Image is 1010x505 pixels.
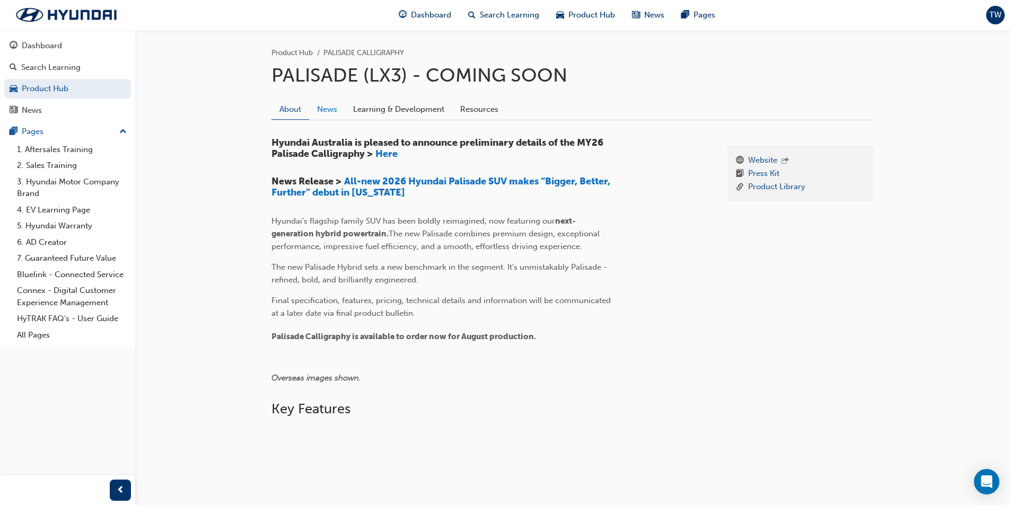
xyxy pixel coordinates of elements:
[4,58,131,77] a: Search Learning
[4,34,131,122] button: DashboardSearch LearningProduct HubNews
[4,101,131,120] a: News
[271,216,555,226] span: Hyundai’s flagship family SUV has been boldly reimagined, now featuring our
[271,216,576,238] span: next-generation hybrid powertrain.
[568,9,615,21] span: Product Hub
[271,373,361,383] span: Overseas images shown.
[13,267,131,283] a: Bluelink - Connected Service
[10,63,17,73] span: search-icon
[271,175,612,199] a: All-new 2026 Hyundai Palisade SUV makes “Bigger, Better, Further” debut in [US_STATE]
[271,175,341,187] span: News Release >
[460,4,548,26] a: search-iconSearch Learning
[21,61,81,74] div: Search Learning
[309,99,345,119] a: News
[748,167,779,181] a: Press Kit
[271,332,536,341] span: Palisade Calligraphy is available to order now for August production.
[22,40,62,52] div: Dashboard
[271,64,874,87] h1: PALISADE (LX3) - COMING SOON
[399,8,407,22] span: guage-icon
[452,99,506,119] a: Resources
[736,167,744,181] span: booktick-icon
[989,9,1002,21] span: TW
[411,9,451,21] span: Dashboard
[323,47,404,59] li: PALISADE CALLIGRAPHY
[271,262,609,285] span: The new Palisade Hybrid sets a new benchmark in the segment. It’s unmistakably Palisade - refined...
[13,141,131,158] a: 1. Aftersales Training
[13,174,131,202] a: 3. Hyundai Motor Company Brand
[10,41,17,51] span: guage-icon
[117,484,125,497] span: prev-icon
[4,79,131,99] a: Product Hub
[556,8,564,22] span: car-icon
[13,311,131,327] a: HyTRAK FAQ's - User Guide
[693,9,715,21] span: Pages
[13,327,131,343] a: All Pages
[480,9,539,21] span: Search Learning
[345,99,452,119] a: Learning & Development
[22,126,43,138] div: Pages
[375,148,398,160] a: Here
[748,181,805,194] a: Product Library
[748,154,777,168] a: Website
[10,84,17,94] span: car-icon
[4,36,131,56] a: Dashboard
[13,250,131,267] a: 7. Guaranteed Future Value
[4,122,131,141] button: Pages
[781,157,789,166] span: outbound-icon
[736,154,744,168] span: www-icon
[632,8,640,22] span: news-icon
[5,4,127,26] img: Trak
[13,282,131,311] a: Connex - Digital Customer Experience Management
[974,469,999,494] div: Open Intercom Messenger
[271,99,309,120] a: About
[119,125,127,139] span: up-icon
[271,48,313,57] a: Product Hub
[271,401,874,418] h2: Key Features
[644,9,664,21] span: News
[13,234,131,251] a: 6. AD Creator
[22,104,42,117] div: News
[271,296,613,318] span: Final specification, features, pricing, technical details and information will be communicated at...
[548,4,623,26] a: car-iconProduct Hub
[468,8,476,22] span: search-icon
[271,137,605,160] span: Hyundai Australia is pleased to announce preliminary details of the MY26 Palisade Calligraphy >
[10,127,17,137] span: pages-icon
[13,202,131,218] a: 4. EV Learning Page
[736,181,744,194] span: link-icon
[13,218,131,234] a: 5. Hyundai Warranty
[271,229,602,251] span: The new Palisade combines premium design, exceptional performance, impressive fuel efficiency, an...
[681,8,689,22] span: pages-icon
[673,4,724,26] a: pages-iconPages
[13,157,131,174] a: 2. Sales Training
[10,106,17,116] span: news-icon
[986,6,1005,24] button: TW
[623,4,673,26] a: news-iconNews
[390,4,460,26] a: guage-iconDashboard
